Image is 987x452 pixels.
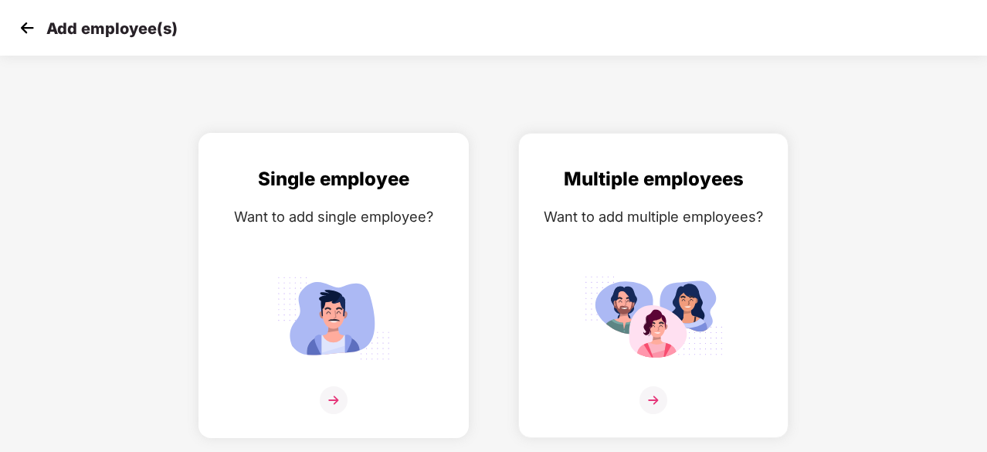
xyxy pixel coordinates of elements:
[639,386,667,414] img: svg+xml;base64,PHN2ZyB4bWxucz0iaHR0cDovL3d3dy53My5vcmcvMjAwMC9zdmciIHdpZHRoPSIzNiIgaGVpZ2h0PSIzNi...
[215,165,453,194] div: Single employee
[534,206,772,228] div: Want to add multiple employees?
[264,270,403,366] img: svg+xml;base64,PHN2ZyB4bWxucz0iaHR0cDovL3d3dy53My5vcmcvMjAwMC9zdmciIGlkPSJTaW5nbGVfZW1wbG95ZWUiIH...
[15,16,39,39] img: svg+xml;base64,PHN2ZyB4bWxucz0iaHR0cDovL3d3dy53My5vcmcvMjAwMC9zdmciIHdpZHRoPSIzMCIgaGVpZ2h0PSIzMC...
[320,386,348,414] img: svg+xml;base64,PHN2ZyB4bWxucz0iaHR0cDovL3d3dy53My5vcmcvMjAwMC9zdmciIHdpZHRoPSIzNiIgaGVpZ2h0PSIzNi...
[46,19,178,38] p: Add employee(s)
[534,165,772,194] div: Multiple employees
[584,270,723,366] img: svg+xml;base64,PHN2ZyB4bWxucz0iaHR0cDovL3d3dy53My5vcmcvMjAwMC9zdmciIGlkPSJNdWx0aXBsZV9lbXBsb3llZS...
[215,206,453,228] div: Want to add single employee?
